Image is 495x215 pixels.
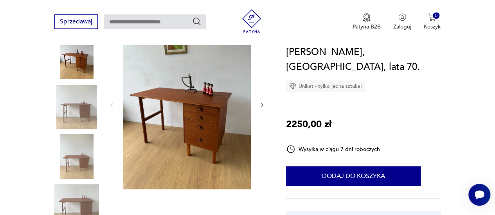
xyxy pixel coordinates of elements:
[286,45,441,75] h1: [PERSON_NAME], [GEOGRAPHIC_DATA], lata 70.
[286,80,365,92] div: Unikat - tylko jedna sztuka!
[286,166,421,186] button: Dodaj do koszyka
[123,19,251,189] img: Zdjęcie produktu Biurko, Skandynawia, lata 70.
[353,13,381,30] a: Ikona medaluPatyna B2B
[433,12,439,19] div: 0
[353,23,381,30] p: Patyna B2B
[192,17,202,26] button: Szukaj
[286,144,380,154] div: Wysyłka w ciągu 7 dni roboczych
[398,13,406,21] img: Ikonka użytkownika
[428,13,436,21] img: Ikona koszyka
[54,20,98,25] a: Sprzedawaj
[363,13,371,22] img: Ikona medalu
[54,14,98,29] button: Sprzedawaj
[424,13,441,30] button: 0Koszyk
[289,83,296,90] img: Ikona diamentu
[240,9,263,33] img: Patyna - sklep z meblami i dekoracjami vintage
[286,117,331,132] p: 2250,00 zł
[54,134,99,179] img: Zdjęcie produktu Biurko, Skandynawia, lata 70.
[393,23,411,30] p: Zaloguj
[54,85,99,129] img: Zdjęcie produktu Biurko, Skandynawia, lata 70.
[54,35,99,79] img: Zdjęcie produktu Biurko, Skandynawia, lata 70.
[393,13,411,30] button: Zaloguj
[468,184,490,206] iframe: Smartsupp widget button
[424,23,441,30] p: Koszyk
[353,13,381,30] button: Patyna B2B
